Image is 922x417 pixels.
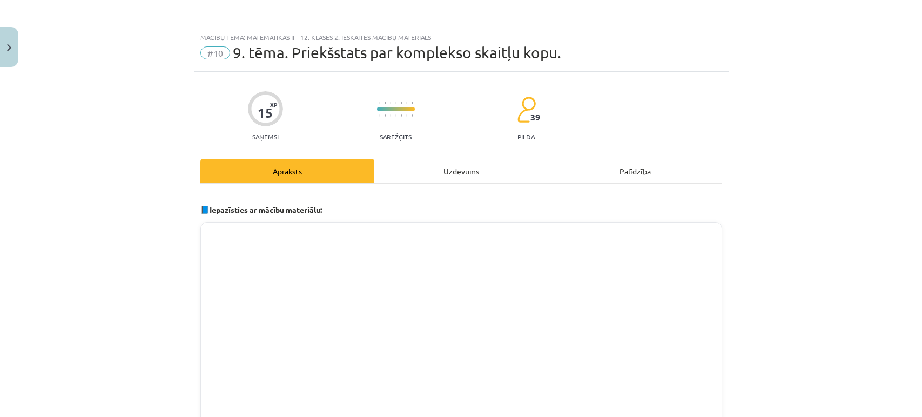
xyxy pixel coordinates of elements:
img: icon-short-line-57e1e144782c952c97e751825c79c345078a6d821885a25fce030b3d8c18986b.svg [395,114,396,117]
p: Sarežģīts [380,133,412,140]
img: icon-short-line-57e1e144782c952c97e751825c79c345078a6d821885a25fce030b3d8c18986b.svg [390,114,391,117]
img: icon-short-line-57e1e144782c952c97e751825c79c345078a6d821885a25fce030b3d8c18986b.svg [385,102,386,104]
img: icon-short-line-57e1e144782c952c97e751825c79c345078a6d821885a25fce030b3d8c18986b.svg [401,114,402,117]
span: XP [270,102,277,107]
img: students-c634bb4e5e11cddfef0936a35e636f08e4e9abd3cc4e673bd6f9a4125e45ecb1.svg [517,96,536,123]
strong: Iepazīsties ar mācību materiālu: [210,205,322,214]
p: pilda [517,133,535,140]
div: Mācību tēma: Matemātikas ii - 12. klases 2. ieskaites mācību materiāls [200,33,722,41]
p: 📘 [200,204,722,216]
img: icon-short-line-57e1e144782c952c97e751825c79c345078a6d821885a25fce030b3d8c18986b.svg [406,102,407,104]
span: #10 [200,46,230,59]
img: icon-short-line-57e1e144782c952c97e751825c79c345078a6d821885a25fce030b3d8c18986b.svg [379,102,380,104]
div: 15 [258,105,273,120]
div: Uzdevums [374,159,548,183]
img: icon-short-line-57e1e144782c952c97e751825c79c345078a6d821885a25fce030b3d8c18986b.svg [412,102,413,104]
span: 9. tēma. Priekšstats par komplekso skaitļu kopu. [233,44,561,62]
img: icon-short-line-57e1e144782c952c97e751825c79c345078a6d821885a25fce030b3d8c18986b.svg [412,114,413,117]
img: icon-close-lesson-0947bae3869378f0d4975bcd49f059093ad1ed9edebbc8119c70593378902aed.svg [7,44,11,51]
div: Palīdzība [548,159,722,183]
img: icon-short-line-57e1e144782c952c97e751825c79c345078a6d821885a25fce030b3d8c18986b.svg [406,114,407,117]
p: Saņemsi [248,133,283,140]
img: icon-short-line-57e1e144782c952c97e751825c79c345078a6d821885a25fce030b3d8c18986b.svg [390,102,391,104]
img: icon-short-line-57e1e144782c952c97e751825c79c345078a6d821885a25fce030b3d8c18986b.svg [385,114,386,117]
span: 39 [530,112,540,122]
div: Apraksts [200,159,374,183]
img: icon-short-line-57e1e144782c952c97e751825c79c345078a6d821885a25fce030b3d8c18986b.svg [379,114,380,117]
img: icon-short-line-57e1e144782c952c97e751825c79c345078a6d821885a25fce030b3d8c18986b.svg [401,102,402,104]
img: icon-short-line-57e1e144782c952c97e751825c79c345078a6d821885a25fce030b3d8c18986b.svg [395,102,396,104]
